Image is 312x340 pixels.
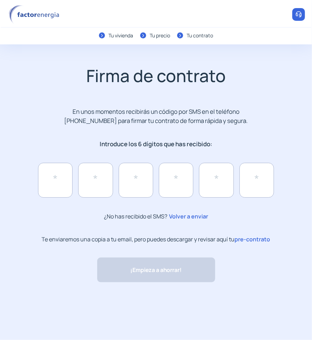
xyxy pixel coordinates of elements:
div: Tu vivienda [108,32,133,39]
div: Tu contrato [187,32,213,39]
h2: Firma de contrato [16,66,296,86]
p: Introduce los 6 dígitos que has recibido: [58,140,254,149]
p: En unos momentos recibirás un código por SMS en el teléfono [PHONE_NUMBER] para firmar tu contrat... [58,107,254,125]
div: Tu precio [150,32,170,39]
img: logo factor [7,5,63,24]
span: ¡Empieza a ahorrar! [130,266,181,274]
img: llamar [295,11,302,18]
p: ¿No has recibido el SMS? [104,212,208,221]
button: ¡Empieza a ahorrar! [97,258,215,282]
p: Te enviaremos una copia a tu email, pero puedes descargar y revisar aquí tu [42,235,270,243]
span: Volver a enviar [167,212,208,221]
span: pre-contrato [235,235,270,243]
